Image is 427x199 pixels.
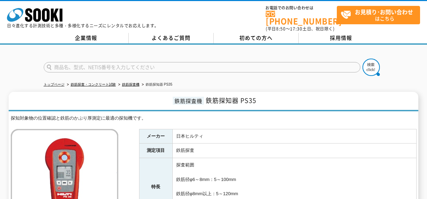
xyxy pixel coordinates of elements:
[290,26,302,32] span: 17:30
[355,8,413,16] strong: お見積り･お問い合わせ
[140,81,172,88] li: 鉄筋探知器 PS35
[299,33,384,43] a: 採用情報
[139,129,172,144] th: メーカー
[129,33,214,43] a: よくあるご質問
[7,24,159,28] p: 日々進化する計測技術と多種・多様化するニーズにレンタルでお応えします。
[122,83,139,86] a: 鉄筋探査機
[337,6,420,24] a: お見積り･お問い合わせはこちら
[341,6,420,24] span: はこちら
[214,33,299,43] a: 初めての方へ
[362,59,380,76] img: btn_search.png
[266,11,337,25] a: [PHONE_NUMBER]
[44,83,65,86] a: トップページ
[173,97,204,105] span: 鉄筋探査機
[44,33,129,43] a: 企業情報
[11,115,417,122] div: 探知対象物の位置確認と鉄筋のかぶり厚測定に最適の探知機です。
[172,144,416,158] td: 鉄筋探査
[276,26,286,32] span: 8:50
[206,96,256,105] span: 鉄筋探知器 PS35
[71,83,116,86] a: 鉄筋探査・コンクリート試験
[44,62,360,72] input: 商品名、型式、NETIS番号を入力してください
[172,129,416,144] td: 日本ヒルティ
[266,6,337,10] span: お電話でのお問い合わせは
[239,34,273,42] span: 初めての方へ
[139,144,172,158] th: 測定項目
[266,26,334,32] span: (平日 ～ 土日、祝日除く)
